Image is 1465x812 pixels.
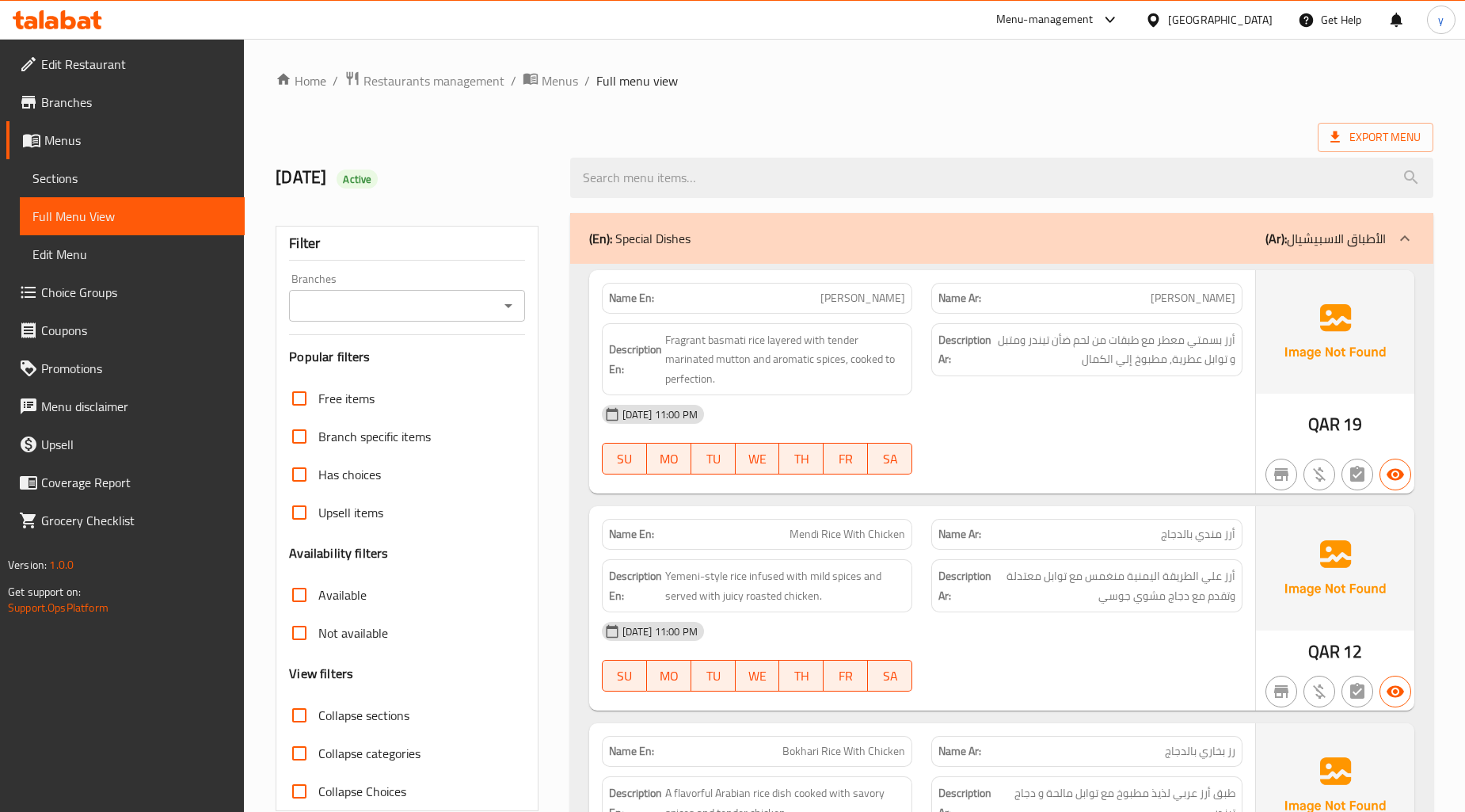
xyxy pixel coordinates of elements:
[289,544,388,562] h3: Availability filters
[1343,636,1362,667] span: 12
[6,45,245,83] a: Edit Restaurant
[41,283,232,302] span: Choice Groups
[41,435,232,454] span: Upsell
[8,555,47,575] span: Version:
[742,665,774,688] span: WE
[41,93,232,112] span: Branches
[653,448,685,471] span: MO
[589,227,612,250] b: (En):
[938,526,981,543] strong: Name Ar:
[698,448,729,471] span: TU
[1308,409,1340,440] span: QAR
[596,71,678,90] span: Full menu view
[6,83,245,121] a: Branches
[6,273,245,311] a: Choice Groups
[41,55,232,74] span: Edit Restaurant
[1165,743,1235,760] span: رز بخاري بالدجاج
[653,665,685,688] span: MO
[41,511,232,530] span: Grocery Checklist
[1303,459,1335,490] button: Purchased item
[1379,459,1411,490] button: Available
[337,172,378,187] span: Active
[938,290,981,307] strong: Name Ar:
[41,359,232,378] span: Promotions
[1265,459,1297,490] button: Not branch specific item
[698,665,729,688] span: TU
[318,744,420,763] span: Collapse categories
[874,665,906,688] span: SA
[830,665,862,688] span: FR
[32,245,232,264] span: Edit Menu
[1341,459,1373,490] button: Not has choices
[6,349,245,387] a: Promotions
[49,555,74,575] span: 1.0.0
[824,443,868,475] button: FR
[318,585,367,604] span: Available
[344,71,504,91] a: Restaurants management
[824,660,868,692] button: FR
[289,665,353,683] h3: View filters
[786,448,817,471] span: TH
[289,227,524,261] div: Filter
[830,448,862,471] span: FR
[333,71,338,90] li: /
[609,743,654,760] strong: Name En:
[1303,676,1335,707] button: Purchased item
[779,443,824,475] button: TH
[6,463,245,501] a: Coverage Report
[609,566,662,605] strong: Description En:
[1168,11,1273,29] div: [GEOGRAPHIC_DATA]
[542,71,578,90] span: Menus
[41,321,232,340] span: Coupons
[318,389,375,408] span: Free items
[736,660,780,692] button: WE
[996,10,1094,29] div: Menu-management
[497,295,519,317] button: Open
[609,448,641,471] span: SU
[6,425,245,463] a: Upsell
[602,443,647,475] button: SU
[665,566,906,605] span: Yemeni-style rice infused with mild spices and served with juicy roasted chicken.
[1318,123,1433,152] span: Export Menu
[868,443,912,475] button: SA
[786,665,817,688] span: TH
[6,501,245,539] a: Grocery Checklist
[289,348,524,366] h3: Popular filters
[691,443,736,475] button: TU
[20,235,245,273] a: Edit Menu
[363,71,504,90] span: Restaurants management
[616,624,704,639] span: [DATE] 11:00 PM
[20,197,245,235] a: Full Menu View
[742,448,774,471] span: WE
[8,597,108,618] a: Support.OpsPlatform
[736,443,780,475] button: WE
[318,503,383,522] span: Upsell items
[647,443,691,475] button: MO
[1308,636,1340,667] span: QAR
[20,159,245,197] a: Sections
[938,743,981,760] strong: Name Ar:
[589,229,691,248] p: Special Dishes
[609,340,662,379] strong: Description En:
[1379,676,1411,707] button: Available
[609,290,654,307] strong: Name En:
[1265,229,1386,248] p: الأطباق الاسبيشيال
[1438,11,1444,29] span: y
[665,330,906,389] span: Fragrant basmati rice layered with tender marinated mutton and aromatic spices, cooked to perfect...
[276,71,1433,91] nav: breadcrumb
[609,665,641,688] span: SU
[511,71,516,90] li: /
[1151,290,1235,307] span: [PERSON_NAME]
[995,330,1235,369] span: أرز بسمتي معطر مع طبقات من لحم ضأن تيندر ومتبل و توابل عطرية, مطبوخ إلي الكمال
[584,71,590,90] li: /
[1161,526,1235,543] span: أرز مندي بالدجاج
[41,473,232,492] span: Coverage Report
[691,660,736,692] button: TU
[8,581,81,602] span: Get support on:
[41,397,232,416] span: Menu disclaimer
[1330,128,1421,147] span: Export Menu
[779,660,824,692] button: TH
[6,121,245,159] a: Menus
[1265,676,1297,707] button: Not branch specific item
[1256,506,1414,630] img: Ae5nvW7+0k+MAAAAAElFTkSuQmCC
